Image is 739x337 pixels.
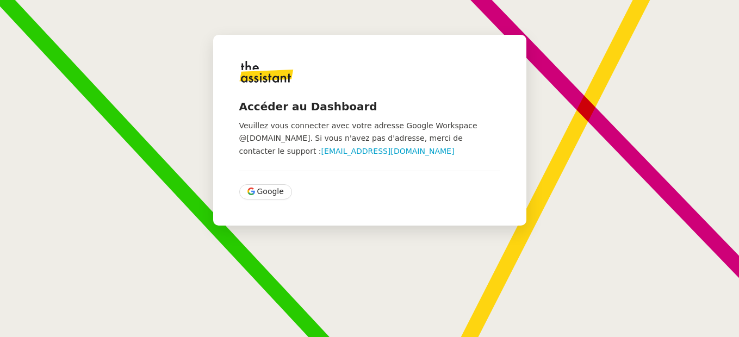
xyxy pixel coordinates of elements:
a: [EMAIL_ADDRESS][DOMAIN_NAME] [321,147,455,155]
button: Google [239,184,292,199]
h4: Accéder au Dashboard [239,99,500,114]
span: Veuillez vous connecter avec votre adresse Google Workspace @[DOMAIN_NAME]. Si vous n'avez pas d'... [239,121,477,155]
span: Google [257,185,284,198]
img: logo [239,61,294,83]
